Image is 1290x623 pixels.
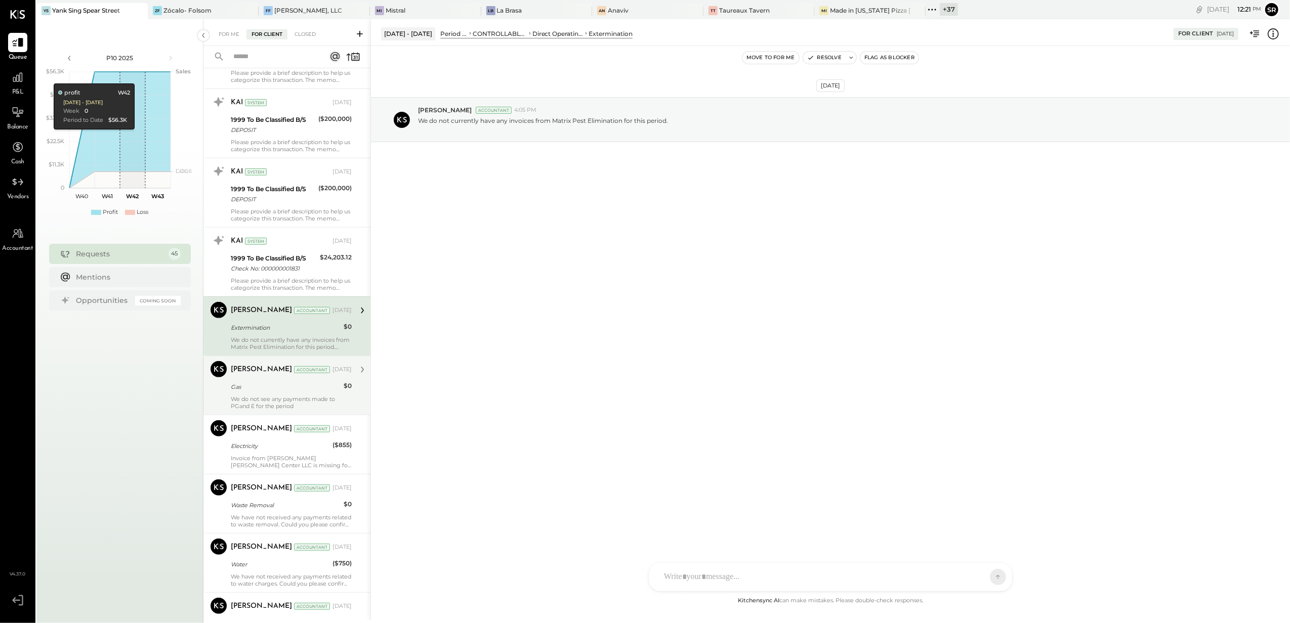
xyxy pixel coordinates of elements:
div: 1999 To Be Classified B/S [231,184,315,194]
div: [DATE] [816,79,845,92]
div: copy link [1194,4,1204,15]
text: $45K [50,91,64,98]
button: Flag as Blocker [860,52,919,64]
span: [PERSON_NAME] [418,106,472,114]
div: Week [63,107,79,115]
div: Zócalo- Folsom [163,6,212,15]
div: 1999 To Be Classified B/S [231,253,317,263]
div: Accountant [294,484,330,492]
div: Accountant [294,544,330,551]
div: We have not received any payments related to water charges. Could you please confirm if there are... [231,573,352,587]
div: System [245,238,267,245]
div: + 37 [940,3,958,16]
div: Period to Date [63,116,103,124]
a: Vendors [1,172,35,202]
div: LB [486,6,495,15]
div: An [597,6,606,15]
div: Electricity [231,441,329,451]
div: Coming Soon [135,296,181,305]
text: $56.3K [46,68,64,75]
text: $33.8K [46,114,64,121]
div: Water [231,559,329,569]
div: Accountant [476,107,512,114]
div: [PERSON_NAME] [231,483,292,493]
div: ($855) [332,440,352,450]
div: DEPOSIT [231,194,315,204]
div: We do not see any payments made to PGand E for the period [231,395,352,410]
div: [DATE] [332,99,352,107]
button: Move to for me [742,52,799,64]
div: [DATE] [332,306,352,315]
div: [DATE] [332,543,352,551]
text: $22.5K [47,138,64,145]
span: 4:05 PM [514,106,536,114]
text: W40 [75,193,88,200]
div: Made in [US_STATE] Pizza [GEOGRAPHIC_DATA] [830,6,910,15]
div: profit [58,89,80,97]
a: Queue [1,33,35,62]
div: La Brasa [497,6,522,15]
div: Extermination [589,29,633,38]
a: Cash [1,138,35,167]
div: P10 2025 [77,54,163,62]
div: YS [41,6,51,15]
div: Extermination [231,323,341,333]
div: Mi [819,6,828,15]
div: [DATE] [1217,30,1234,37]
div: [DATE] [332,602,352,610]
div: [DATE] [1207,5,1261,14]
span: Balance [7,123,28,132]
span: P&L [12,88,24,97]
div: For Client [1178,30,1213,38]
div: Please provide a brief description to help us categorize this transaction. The memo might be help... [231,277,352,291]
a: Accountant [1,224,35,253]
text: W41 [102,193,113,200]
div: Please provide a brief description to help us categorize this transaction. The memo might be help... [231,69,352,83]
text: Labor [176,167,191,174]
div: Yank Sing Spear Street [52,6,120,15]
div: Taureaux Tavern [719,6,770,15]
div: $0 [344,322,352,332]
div: ($200,000) [318,114,352,124]
div: System [245,168,267,175]
div: Period P&L [440,29,468,38]
div: Accountant [294,307,330,314]
div: Invoice from [PERSON_NAME] [PERSON_NAME] Center LLC is missing for this period. [231,455,352,469]
div: TT [709,6,718,15]
div: W42 [117,89,130,97]
div: Please provide a brief description to help us categorize this transaction. The memo might be help... [231,139,352,153]
div: $24,203.12 [320,252,352,262]
div: [PERSON_NAME] [231,305,292,316]
div: Mi [375,6,384,15]
div: CONTROLLABLE EXPENSES [473,29,527,38]
div: Profit [103,208,118,216]
div: For Me [214,29,244,39]
span: Vendors [7,193,29,202]
div: KAI [231,98,243,108]
text: 0 [61,184,64,191]
div: FF [264,6,273,15]
div: [DATE] - [DATE] [381,27,435,40]
div: Accountant [294,366,330,373]
button: Sr [1264,2,1280,18]
div: [PERSON_NAME] [231,542,292,552]
div: 0 [84,107,88,115]
div: KAI [231,236,243,246]
div: Anaviv [608,6,629,15]
span: Accountant [3,244,33,253]
span: Queue [9,53,27,62]
a: Balance [1,103,35,132]
div: Loss [137,208,148,216]
text: W43 [151,193,164,200]
button: Resolve [803,52,846,64]
div: Mentions [76,272,176,282]
div: Check No: 000000001831 [231,263,317,274]
div: [DATE] [332,168,352,176]
div: We do not currently have any invoices from Matrix Pest Elimination for this period. [231,336,352,350]
div: For Client [246,29,287,39]
div: [PERSON_NAME] [231,365,292,375]
div: [DATE] - [DATE] [63,99,102,106]
div: Requests [76,249,163,259]
text: $11.3K [49,161,64,168]
div: Mistral [386,6,405,15]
